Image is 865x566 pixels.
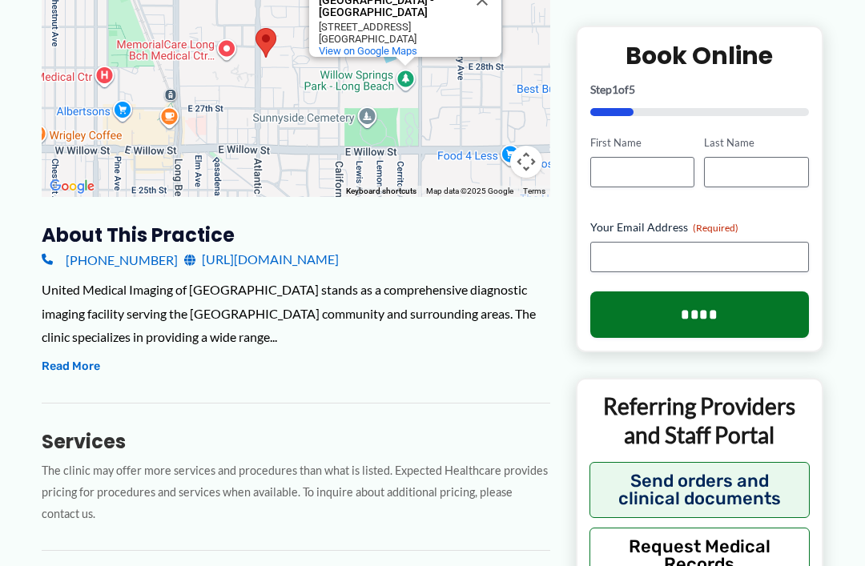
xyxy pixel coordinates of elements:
[590,135,695,151] label: First Name
[589,461,810,517] button: Send orders and clinical documents
[42,429,550,454] h3: Services
[590,40,809,71] h2: Book Online
[590,219,809,235] label: Your Email Address
[426,187,513,195] span: Map data ©2025 Google
[510,146,542,178] button: Map camera controls
[319,45,417,57] a: View on Google Maps
[42,460,550,524] p: The clinic may offer more services and procedures than what is listed. Expected Healthcare provid...
[46,176,99,197] a: Open this area in Google Maps (opens a new window)
[42,247,178,271] a: [PHONE_NUMBER]
[589,391,810,450] p: Referring Providers and Staff Portal
[42,357,100,376] button: Read More
[319,33,463,45] div: [GEOGRAPHIC_DATA]
[629,82,635,96] span: 5
[590,84,809,95] p: Step of
[42,278,550,349] div: United Medical Imaging of [GEOGRAPHIC_DATA] stands as a comprehensive diagnostic imaging facility...
[346,186,416,197] button: Keyboard shortcuts
[704,135,809,151] label: Last Name
[612,82,618,96] span: 1
[319,21,463,33] div: [STREET_ADDRESS]
[184,247,339,271] a: [URL][DOMAIN_NAME]
[42,223,550,247] h3: About this practice
[46,176,99,197] img: Google
[523,187,545,195] a: Terms (opens in new tab)
[693,222,738,234] span: (Required)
